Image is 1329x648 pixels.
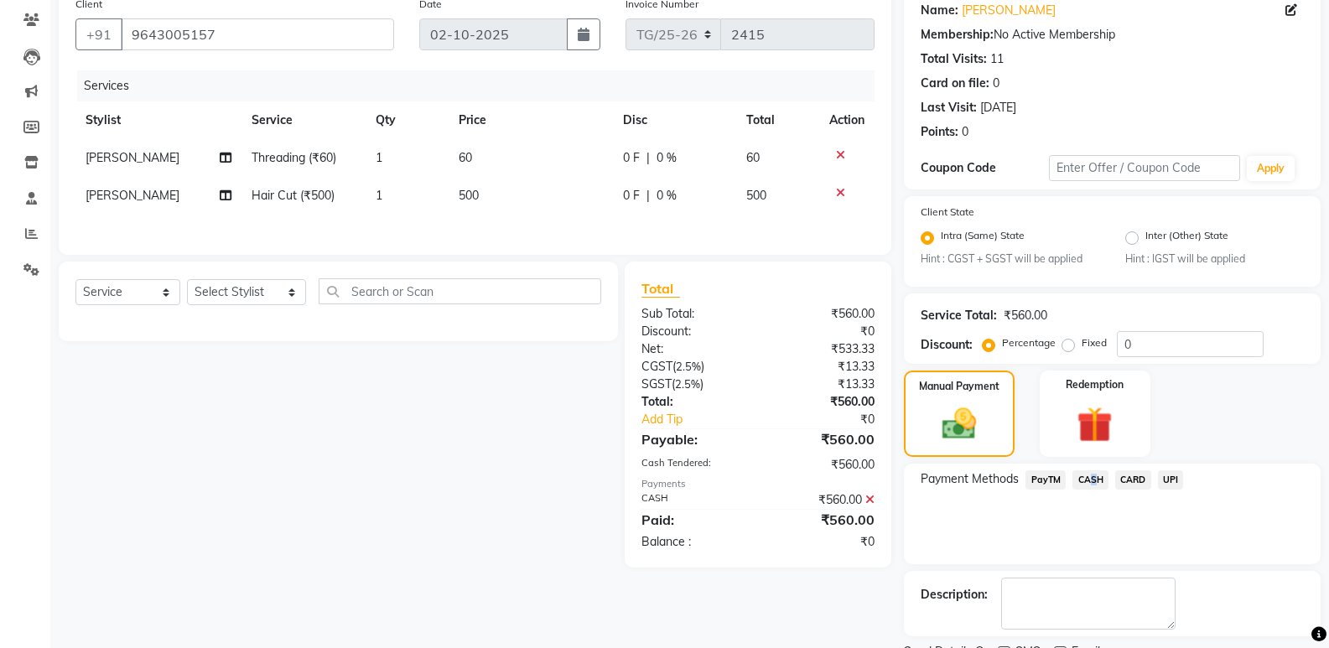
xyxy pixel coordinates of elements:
[613,101,737,139] th: Disc
[921,26,1304,44] div: No Active Membership
[921,205,974,220] label: Client State
[1066,377,1124,392] label: Redemption
[641,477,875,491] div: Payments
[921,307,997,324] div: Service Total:
[962,123,968,141] div: 0
[921,75,989,92] div: Card on file:
[921,159,1048,177] div: Coupon Code
[1072,470,1108,490] span: CASH
[376,188,382,203] span: 1
[1145,228,1228,248] label: Inter (Other) State
[629,456,758,474] div: Cash Tendered:
[77,70,887,101] div: Services
[758,340,887,358] div: ₹533.33
[758,393,887,411] div: ₹560.00
[629,393,758,411] div: Total:
[629,305,758,323] div: Sub Total:
[252,150,336,165] span: Threading (₹60)
[629,429,758,449] div: Payable:
[921,26,994,44] div: Membership:
[86,188,179,203] span: [PERSON_NAME]
[990,50,1004,68] div: 11
[646,187,650,205] span: |
[962,2,1056,19] a: [PERSON_NAME]
[921,470,1019,488] span: Payment Methods
[758,376,887,393] div: ₹13.33
[449,101,613,139] th: Price
[629,358,758,376] div: ( )
[758,533,887,551] div: ₹0
[623,187,640,205] span: 0 F
[86,150,179,165] span: [PERSON_NAME]
[629,510,758,530] div: Paid:
[758,358,887,376] div: ₹13.33
[629,533,758,551] div: Balance :
[758,429,887,449] div: ₹560.00
[921,50,987,68] div: Total Visits:
[629,491,758,509] div: CASH
[1158,470,1184,490] span: UPI
[780,411,887,428] div: ₹0
[1247,156,1295,181] button: Apply
[921,99,977,117] div: Last Visit:
[641,280,680,298] span: Total
[921,586,988,604] div: Description:
[366,101,449,139] th: Qty
[676,360,701,373] span: 2.5%
[241,101,366,139] th: Service
[758,456,887,474] div: ₹560.00
[646,149,650,167] span: |
[376,150,382,165] span: 1
[758,491,887,509] div: ₹560.00
[921,123,958,141] div: Points:
[758,510,887,530] div: ₹560.00
[75,101,241,139] th: Stylist
[819,101,875,139] th: Action
[746,150,760,165] span: 60
[1025,470,1066,490] span: PayTM
[980,99,1016,117] div: [DATE]
[629,340,758,358] div: Net:
[657,149,677,167] span: 0 %
[641,376,672,391] span: SGST
[459,188,479,203] span: 500
[1004,307,1047,324] div: ₹560.00
[1125,251,1304,267] small: Hint : IGST will be applied
[1002,335,1056,350] label: Percentage
[736,101,819,139] th: Total
[746,188,766,203] span: 500
[623,149,640,167] span: 0 F
[641,359,672,374] span: CGST
[758,323,887,340] div: ₹0
[932,404,987,443] img: _cash.svg
[657,187,677,205] span: 0 %
[319,278,601,304] input: Search or Scan
[919,379,999,394] label: Manual Payment
[121,18,394,50] input: Search by Name/Mobile/Email/Code
[629,376,758,393] div: ( )
[993,75,999,92] div: 0
[758,305,887,323] div: ₹560.00
[1082,335,1107,350] label: Fixed
[1049,155,1240,181] input: Enter Offer / Coupon Code
[941,228,1025,248] label: Intra (Same) State
[1115,470,1151,490] span: CARD
[75,18,122,50] button: +91
[252,188,335,203] span: Hair Cut (₹500)
[459,150,472,165] span: 60
[675,377,700,391] span: 2.5%
[921,251,1099,267] small: Hint : CGST + SGST will be applied
[921,2,958,19] div: Name:
[629,411,780,428] a: Add Tip
[1066,402,1124,447] img: _gift.svg
[921,336,973,354] div: Discount:
[629,323,758,340] div: Discount:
